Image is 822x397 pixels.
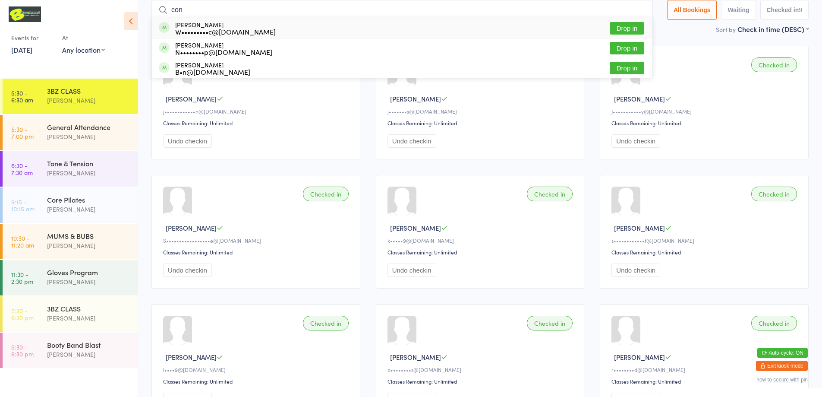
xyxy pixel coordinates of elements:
[163,378,351,385] div: Classes Remaining: Unlimited
[610,42,644,54] button: Drop in
[3,187,138,223] a: 9:15 -10:15 amCore Pilates[PERSON_NAME]
[175,21,276,35] div: [PERSON_NAME]
[799,6,802,13] div: 9
[47,86,130,95] div: 3BZ CLASS
[611,248,800,256] div: Classes Remaining: Unlimited
[3,224,138,259] a: 10:30 -11:20 amMUMS & BUBS[PERSON_NAME]
[166,94,217,103] span: [PERSON_NAME]
[610,62,644,74] button: Drop in
[175,61,250,75] div: [PERSON_NAME]
[3,115,138,150] a: 5:30 -7:00 pmGeneral Attendance[PERSON_NAME]
[47,231,130,241] div: MUMS & BUBS
[611,134,660,148] button: Undo checkin
[756,377,808,383] button: how to secure with pin
[9,6,41,22] img: B Transformed Gym
[11,198,35,212] time: 9:15 - 10:15 am
[11,235,34,248] time: 10:30 - 11:20 am
[166,223,217,232] span: [PERSON_NAME]
[11,31,54,45] div: Events for
[3,333,138,368] a: 5:30 -6:30 pmBooty Band Blast[PERSON_NAME]
[11,271,33,285] time: 11:30 - 2:30 pm
[47,159,130,168] div: Tone & Tension
[47,132,130,142] div: [PERSON_NAME]
[527,187,573,201] div: Checked in
[11,307,34,321] time: 5:30 - 6:30 pm
[611,108,800,115] div: J•••••••••••y@[DOMAIN_NAME]
[610,22,644,35] button: Drop in
[47,122,130,132] div: General Attendance
[751,316,797,330] div: Checked in
[387,248,576,256] div: Classes Remaining: Unlimited
[303,316,349,330] div: Checked in
[163,237,351,244] div: S•••••••••••••••••e@[DOMAIN_NAME]
[614,223,665,232] span: [PERSON_NAME]
[387,378,576,385] div: Classes Remaining: Unlimited
[11,343,34,357] time: 5:30 - 6:30 pm
[303,187,349,201] div: Checked in
[175,48,272,55] div: N••••••••p@[DOMAIN_NAME]
[163,366,351,373] div: l••••9@[DOMAIN_NAME]
[390,223,441,232] span: [PERSON_NAME]
[716,25,736,34] label: Sort by
[3,260,138,295] a: 11:30 -2:30 pmGloves Program[PERSON_NAME]
[3,296,138,332] a: 5:30 -6:30 pm3BZ CLASS[PERSON_NAME]
[62,31,105,45] div: At
[47,349,130,359] div: [PERSON_NAME]
[527,316,573,330] div: Checked in
[11,162,33,176] time: 6:30 - 7:30 am
[175,41,272,55] div: [PERSON_NAME]
[47,304,130,313] div: 3BZ CLASS
[166,353,217,362] span: [PERSON_NAME]
[387,366,576,373] div: a••••••••s@[DOMAIN_NAME]
[3,151,138,187] a: 6:30 -7:30 amTone & Tension[PERSON_NAME]
[175,68,250,75] div: B•n@[DOMAIN_NAME]
[47,241,130,251] div: [PERSON_NAME]
[387,119,576,127] div: Classes Remaining: Unlimited
[47,204,130,214] div: [PERSON_NAME]
[751,187,797,201] div: Checked in
[390,353,441,362] span: [PERSON_NAME]
[387,134,436,148] button: Undo checkin
[47,267,130,277] div: Gloves Program
[611,119,800,127] div: Classes Remaining: Unlimited
[390,94,441,103] span: [PERSON_NAME]
[737,24,809,34] div: Check in time (DESC)
[163,264,212,277] button: Undo checkin
[751,57,797,72] div: Checked in
[387,264,436,277] button: Undo checkin
[3,79,138,114] a: 5:30 -6:30 am3BZ CLASS[PERSON_NAME]
[611,378,800,385] div: Classes Remaining: Unlimited
[47,95,130,105] div: [PERSON_NAME]
[11,89,33,103] time: 5:30 - 6:30 am
[47,313,130,323] div: [PERSON_NAME]
[611,264,660,277] button: Undo checkin
[175,28,276,35] div: W•••••••••c@[DOMAIN_NAME]
[47,340,130,349] div: Booty Band Blast
[47,168,130,178] div: [PERSON_NAME]
[163,108,351,115] div: j••••••••••••n@[DOMAIN_NAME]
[163,119,351,127] div: Classes Remaining: Unlimited
[11,45,32,54] a: [DATE]
[757,348,808,358] button: Auto-cycle: ON
[614,94,665,103] span: [PERSON_NAME]
[163,248,351,256] div: Classes Remaining: Unlimited
[611,366,800,373] div: r••••••••d@[DOMAIN_NAME]
[756,361,808,371] button: Exit kiosk mode
[163,134,212,148] button: Undo checkin
[387,108,576,115] div: j•••••••s@[DOMAIN_NAME]
[614,353,665,362] span: [PERSON_NAME]
[11,126,34,140] time: 5:30 - 7:00 pm
[387,237,576,244] div: k•••••9@[DOMAIN_NAME]
[47,277,130,287] div: [PERSON_NAME]
[611,237,800,244] div: s••••••••••••t@[DOMAIN_NAME]
[62,45,105,54] div: Any location
[47,195,130,204] div: Core Pilates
